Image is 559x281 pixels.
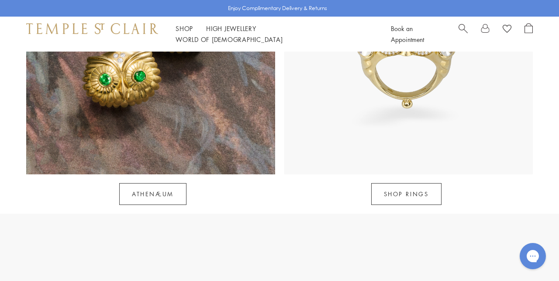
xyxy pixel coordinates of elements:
a: Search [459,23,468,45]
a: SHOP RINGS [371,183,442,205]
p: Enjoy Complimentary Delivery & Returns [228,4,327,13]
a: High JewelleryHigh Jewellery [206,24,256,33]
img: Temple St. Clair [26,23,158,34]
iframe: Gorgias live chat messenger [515,240,550,272]
a: View Wishlist [503,23,511,36]
nav: Main navigation [176,23,371,45]
a: ShopShop [176,24,193,33]
a: Book an Appointment [391,24,424,44]
a: Athenæum [119,183,186,205]
a: Open Shopping Bag [524,23,533,45]
a: World of [DEMOGRAPHIC_DATA]World of [DEMOGRAPHIC_DATA] [176,35,283,44]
